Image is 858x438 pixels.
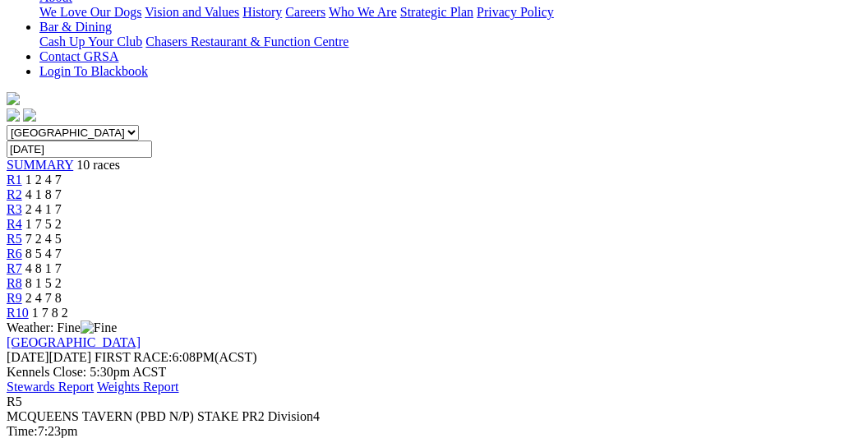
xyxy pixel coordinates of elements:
[76,158,120,172] span: 10 races
[145,5,239,19] a: Vision and Values
[7,424,38,438] span: Time:
[95,350,257,364] span: 6:08PM(ACST)
[7,173,22,187] a: R1
[95,350,172,364] span: FIRST RACE:
[285,5,325,19] a: Careers
[7,306,29,320] a: R10
[329,5,397,19] a: Who We Are
[7,335,141,349] a: [GEOGRAPHIC_DATA]
[39,5,141,19] a: We Love Our Dogs
[39,64,148,78] a: Login To Blackbook
[25,187,62,201] span: 4 1 8 7
[7,108,20,122] img: facebook.svg
[7,291,22,305] a: R9
[25,173,62,187] span: 1 2 4 7
[242,5,282,19] a: History
[7,217,22,231] a: R4
[81,320,117,335] img: Fine
[7,202,22,216] a: R3
[145,35,348,48] a: Chasers Restaurant & Function Centre
[7,350,91,364] span: [DATE]
[25,202,62,216] span: 2 4 1 7
[39,35,851,49] div: Bar & Dining
[7,380,94,394] a: Stewards Report
[25,291,62,305] span: 2 4 7 8
[7,276,22,290] a: R8
[7,394,22,408] span: R5
[7,92,20,105] img: logo-grsa-white.png
[477,5,554,19] a: Privacy Policy
[25,232,62,246] span: 7 2 4 5
[39,49,118,63] a: Contact GRSA
[97,380,179,394] a: Weights Report
[39,35,142,48] a: Cash Up Your Club
[7,409,851,424] div: MCQUEENS TAVERN (PBD N/P) STAKE PR2 Division4
[39,20,112,34] a: Bar & Dining
[7,141,152,158] input: Select date
[25,247,62,260] span: 8 5 4 7
[7,350,49,364] span: [DATE]
[32,306,68,320] span: 1 7 8 2
[7,261,22,275] a: R7
[7,247,22,260] a: R6
[7,320,117,334] span: Weather: Fine
[7,187,22,201] a: R2
[7,232,22,246] a: R5
[25,261,62,275] span: 4 8 1 7
[25,276,62,290] span: 8 1 5 2
[400,5,473,19] a: Strategic Plan
[7,158,73,172] a: SUMMARY
[23,108,36,122] img: twitter.svg
[7,365,851,380] div: Kennels Close: 5:30pm ACST
[39,5,851,20] div: About
[25,217,62,231] span: 1 7 5 2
